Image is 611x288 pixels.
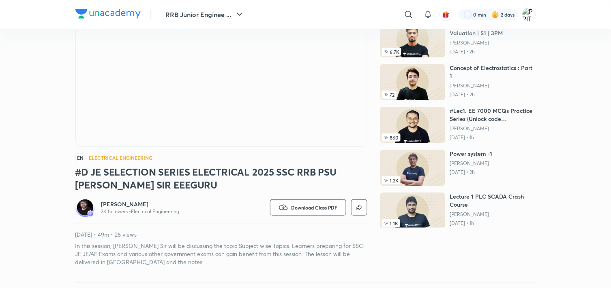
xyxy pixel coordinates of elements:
p: [DATE] • 1h [450,220,536,227]
p: 3K followers • Electrical Engineering [101,208,180,215]
p: In this session, [PERSON_NAME] Sir will be discussing the topic Subject wise Topics. Learners pre... [75,242,367,266]
a: [PERSON_NAME] [450,160,493,167]
a: [PERSON_NAME] [450,125,536,132]
button: Download Class PDF [270,199,346,216]
a: Company Logo [75,9,141,21]
span: 1.1K [382,219,400,227]
img: PRITAM KUMAR [522,8,536,21]
span: Download Class PDF [292,204,338,211]
h6: Power system -1 [450,150,493,158]
a: [PERSON_NAME] [450,83,536,89]
button: RRB Junior Enginee ... [161,6,249,23]
span: 860 [382,133,401,142]
p: [DATE] • 1h [450,134,536,141]
h6: #Lec1. EE 7000 MCQs Practice Series (Unlock code MACHINE10) [450,107,536,123]
span: 6.7K [382,48,401,56]
p: [DATE] • 2h [450,169,493,176]
h3: #D JE SELECTION SERIES ELECTRICAL 2025 SSC RRB PSU [PERSON_NAME] SIR EEEGURU [75,165,367,191]
button: avatar [439,8,452,21]
span: 1.2K [382,176,401,184]
p: [DATE] • 2h [450,91,536,98]
a: [PERSON_NAME] [450,211,536,218]
h6: Estimating, Costing and Valuation | S1 | 3PM [450,21,536,37]
p: [DATE] • 2h [450,49,536,55]
p: [DATE] • 49m • 26 views [75,231,367,239]
a: [PERSON_NAME] [101,200,180,208]
span: 72 [382,91,397,99]
img: badge [88,211,93,217]
img: streak [491,11,500,19]
h6: Lecture 1 PLC SCADA Crash Course [450,193,536,209]
a: Avatarbadge [75,198,95,217]
a: [PERSON_NAME] [450,40,536,46]
img: Company Logo [75,9,141,19]
img: Avatar [77,199,93,216]
img: avatar [442,11,450,18]
h6: Concept of Electrostatics : Part 1 [450,64,536,80]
